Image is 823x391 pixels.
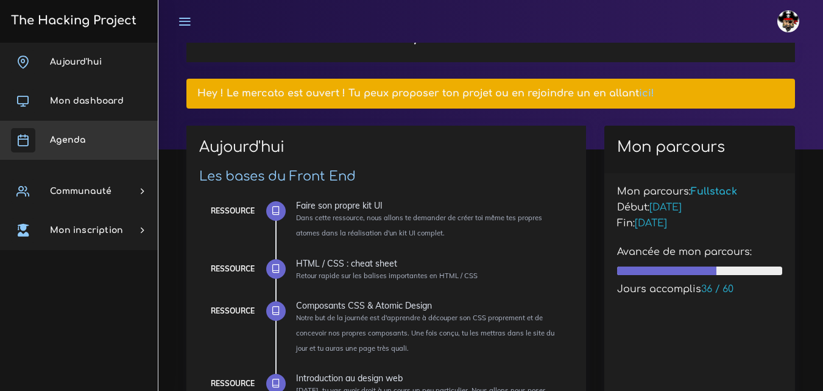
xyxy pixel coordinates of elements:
div: Ressource [211,262,255,276]
h3: The Hacking Project [7,14,136,27]
h5: Début: [617,202,782,213]
img: avatar [777,10,799,32]
div: Composants CSS & Atomic Design [296,301,564,310]
span: 36 / 60 [701,284,733,295]
small: Retour rapide sur les balises importantes en HTML / CSS [296,271,478,280]
h2: Mon parcours [617,138,782,156]
span: Agenda [50,135,85,145]
div: Ressource [211,304,255,318]
h5: Jours accomplis [617,284,782,295]
span: [DATE] [649,202,682,213]
small: Dans cette ressource, nous allons te demander de créer toi même tes propres atomes dans la réalis... [296,213,542,237]
div: Ressource [211,377,255,390]
span: Communauté [50,187,111,196]
span: Mon dashboard [50,96,124,106]
span: Fullstack [691,186,737,197]
h5: Hey ! Le mercato est ouvert ! Tu peux proposer ton projet ou en rejoindre un en allant [197,88,783,99]
a: ici! [639,88,654,99]
div: HTML / CSS : cheat sheet [296,259,564,268]
span: Mon inscription [50,226,123,235]
div: Introduction au design web [296,374,564,382]
div: Ressource [211,204,255,218]
div: Faire son propre kit UI [296,201,564,210]
h5: Mon parcours: [617,186,782,198]
h5: Fin: [617,218,782,229]
h5: Avancée de mon parcours: [617,246,782,258]
span: [DATE] [635,218,667,229]
a: Les bases du Front End [199,169,356,184]
h2: Aujourd'hui [199,138,573,165]
small: Notre but de la journée est d'apprendre à découper son CSS proprement et de concevoir nos propres... [296,314,554,353]
span: Aujourd'hui [50,57,102,66]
